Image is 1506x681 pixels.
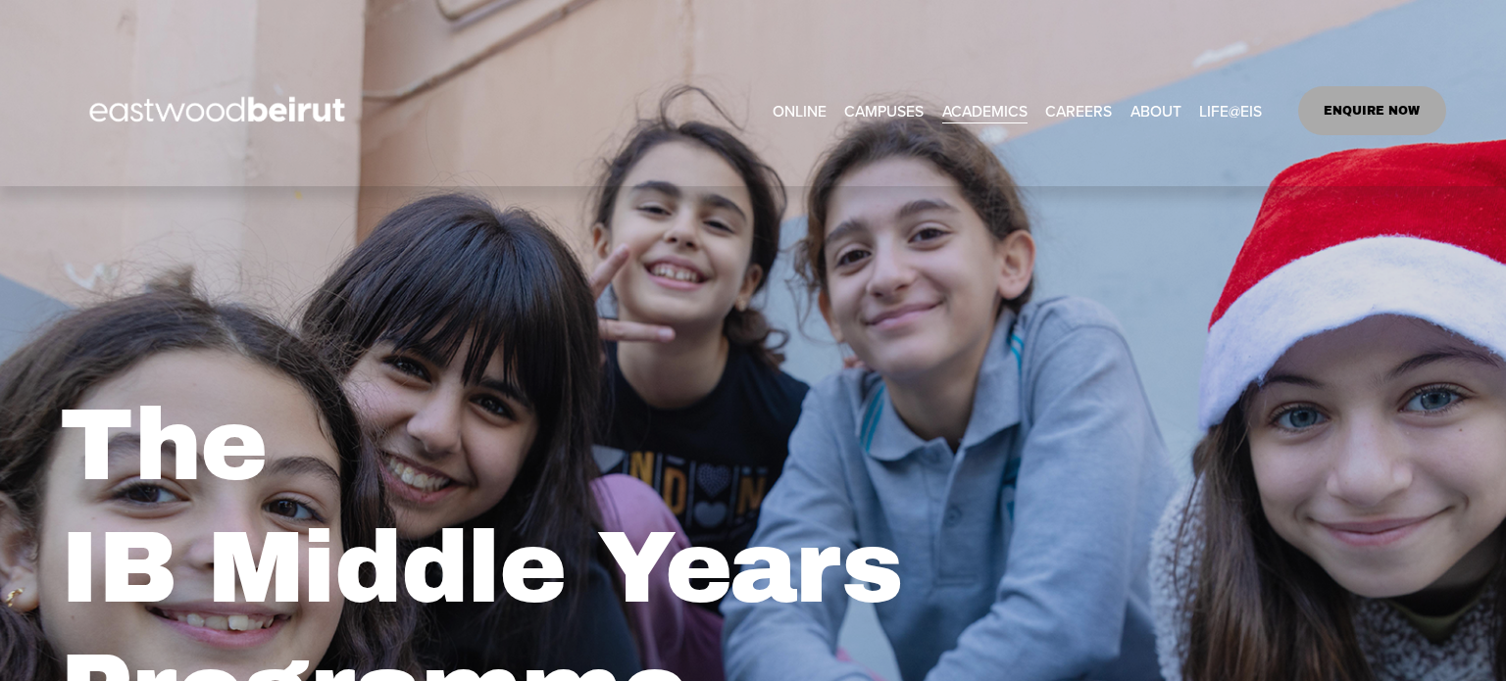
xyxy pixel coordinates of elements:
span: ABOUT [1130,97,1181,124]
a: CAREERS [1045,96,1112,126]
a: folder dropdown [942,96,1028,126]
span: CAMPUSES [844,97,924,124]
a: folder dropdown [1199,96,1262,126]
span: ACADEMICS [942,97,1028,124]
a: ENQUIRE NOW [1298,86,1446,135]
img: EastwoodIS Global Site [60,61,379,161]
span: LIFE@EIS [1199,97,1262,124]
a: folder dropdown [844,96,924,126]
a: ONLINE [773,96,827,126]
a: folder dropdown [1130,96,1181,126]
